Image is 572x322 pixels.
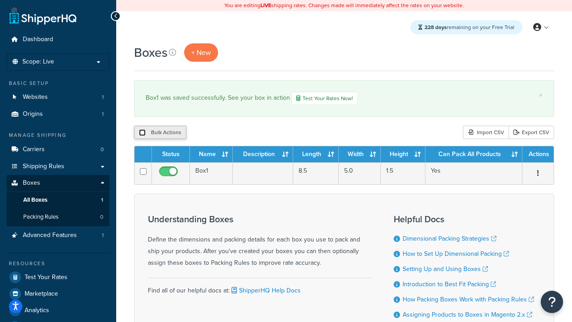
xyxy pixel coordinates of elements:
span: 1 [102,93,104,101]
div: Import CSV [463,126,509,139]
a: Marketplace [7,286,109,302]
th: Actions [522,146,554,162]
li: Packing Rules [7,209,109,225]
a: × [539,92,543,99]
div: Resources [7,260,109,267]
a: Dashboard [7,31,109,48]
span: 1 [101,196,103,204]
button: Open Resource Center [541,291,563,313]
span: Dashboard [23,36,53,43]
span: Carriers [23,146,45,153]
a: + New [184,43,218,62]
a: Boxes [7,175,109,191]
div: Manage Shipping [7,131,109,139]
a: All Boxes 1 [7,192,109,208]
td: Box1 [190,162,233,184]
div: Find all of our helpful docs at: [148,278,371,297]
a: Websites 1 [7,89,109,106]
span: Advanced Features [23,232,77,239]
span: 0 [100,213,103,221]
a: How to Set Up Dimensional Packing [403,249,509,258]
span: Boxes [23,179,40,187]
div: Define the dimensions and packing details for each box you use to pack and ship your products. Af... [148,214,371,269]
th: Length : activate to sort column ascending [293,146,339,162]
th: Width : activate to sort column ascending [339,146,381,162]
span: 1 [102,232,104,239]
th: Status [152,146,190,162]
th: Height : activate to sort column ascending [381,146,425,162]
a: ShipperHQ Home [9,7,76,25]
td: 8.5 [293,162,339,184]
a: Introduction to Best Fit Packing [403,280,496,289]
span: Scope: Live [22,58,54,66]
a: Shipping Rules [7,158,109,175]
a: Export CSV [509,126,554,139]
h3: Understanding Boxes [148,214,371,224]
li: Carriers [7,141,109,158]
a: Dimensional Packing Strategies [403,234,496,243]
span: Test Your Rates [25,274,67,281]
li: Websites [7,89,109,106]
li: Origins [7,106,109,123]
a: Advanced Features 1 [7,227,109,244]
td: 5.0 [339,162,381,184]
li: Boxes [7,175,109,226]
a: Carriers 0 [7,141,109,158]
a: Assigning Products to Boxes in Magento 2.x [403,310,532,319]
th: Description : activate to sort column ascending [233,146,293,162]
a: How Packing Boxes Work with Packing Rules [403,295,534,304]
td: Yes [425,162,522,184]
span: Origins [23,110,43,118]
span: Shipping Rules [23,163,64,170]
span: Marketplace [25,290,58,298]
h3: Helpful Docs [394,214,534,224]
a: Test Your Rates Now! [291,92,358,105]
div: Box1 was saved successfully. See your box in action [146,92,543,105]
li: All Boxes [7,192,109,208]
span: Packing Rules [23,213,59,221]
strong: 228 days [425,23,447,31]
b: LIVE [261,1,271,9]
th: Name : activate to sort column ascending [190,146,233,162]
span: 0 [101,146,104,153]
button: Bulk Actions [134,126,186,139]
td: 1.5 [381,162,425,184]
span: + New [191,47,211,58]
span: Analytics [25,307,49,314]
a: Test Your Rates [7,269,109,285]
h1: Boxes [134,44,168,61]
div: remaining on your Free Trial [410,20,522,34]
span: All Boxes [23,196,47,204]
div: Basic Setup [7,80,109,87]
a: Packing Rules 0 [7,209,109,225]
span: Websites [23,93,48,101]
a: ShipperHQ Help Docs [230,286,301,295]
th: Can Pack All Products : activate to sort column ascending [425,146,522,162]
a: Analytics [7,302,109,318]
a: Origins 1 [7,106,109,123]
span: 1 [102,110,104,118]
a: Setting Up and Using Boxes [403,264,488,274]
li: Advanced Features [7,227,109,244]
